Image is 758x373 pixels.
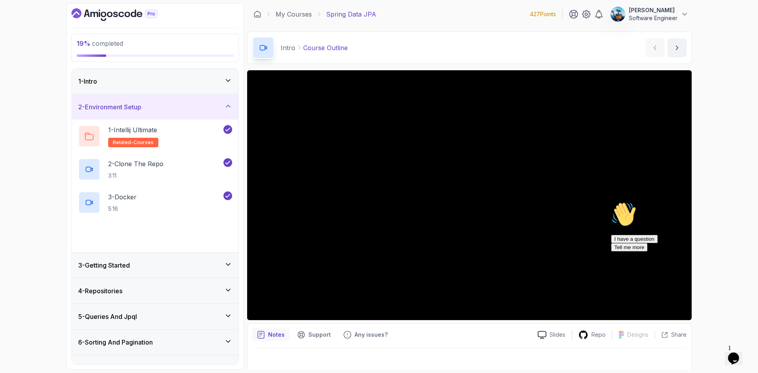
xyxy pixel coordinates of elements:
[78,102,141,112] h3: 2 - Environment Setup
[281,43,295,52] p: Intro
[668,38,687,57] button: next content
[108,192,137,202] p: 3 - Docker
[108,172,163,180] p: 3:11
[550,331,565,339] p: Slides
[629,6,677,14] p: [PERSON_NAME]
[572,330,612,340] a: Repo
[78,77,97,86] h3: 1 - Intro
[78,312,137,321] h3: 5 - Queries And Jpql
[108,205,137,213] p: 5:16
[108,159,163,169] p: 2 - Clone The Repo
[725,341,750,365] iframe: chat widget
[77,39,123,47] span: completed
[77,39,90,47] span: 19 %
[531,331,572,339] a: Slides
[339,328,392,341] button: Feedback button
[253,10,261,18] a: Dashboard
[276,9,312,19] a: My Courses
[72,330,238,355] button: 6-Sorting And Pagination
[591,331,606,339] p: Repo
[108,125,157,135] p: 1 - Intellij Ultimate
[3,3,145,53] div: 👋Hi! How can we help?I have a questionTell me more
[645,38,664,57] button: previous content
[72,94,238,120] button: 2-Environment Setup
[78,286,122,296] h3: 4 - Repositories
[303,43,348,52] p: Course Outline
[72,304,238,329] button: 5-Queries And Jpql
[355,331,388,339] p: Any issues?
[78,337,153,347] h3: 6 - Sorting And Pagination
[3,24,78,30] span: Hi! How can we help?
[78,261,130,270] h3: 3 - Getting Started
[72,278,238,304] button: 4-Repositories
[308,331,331,339] p: Support
[252,328,289,341] button: notes button
[78,125,232,147] button: 1-Intellij Ultimaterelated-courses
[293,328,336,341] button: Support button
[78,158,232,180] button: 2-Clone The Repo3:11
[268,331,285,339] p: Notes
[3,45,39,53] button: Tell me more
[71,8,176,21] a: Dashboard
[608,199,750,337] iframe: chat widget
[326,9,376,19] p: Spring Data JPA
[72,253,238,278] button: 3-Getting Started
[629,14,677,22] p: Software Engineer
[610,6,689,22] button: user profile image[PERSON_NAME]Software Engineer
[3,3,28,28] img: :wave:
[78,191,232,214] button: 3-Docker5:16
[113,139,154,146] span: related-courses
[78,363,143,373] h3: 7 - 1 To 1 Relationships
[610,7,625,22] img: user profile image
[72,69,238,94] button: 1-Intro
[3,36,50,45] button: I have a question
[530,10,556,18] p: 427 Points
